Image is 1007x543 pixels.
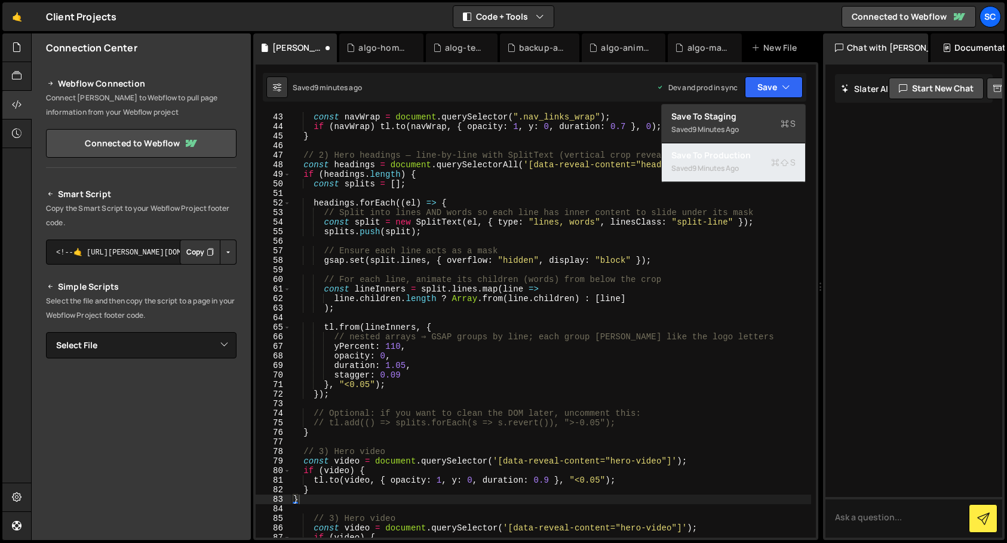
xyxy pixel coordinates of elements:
[256,189,291,198] div: 51
[256,323,291,332] div: 65
[46,294,237,323] p: Select the file and then copy the script to a page in your Webflow Project footer code.
[256,418,291,428] div: 75
[256,131,291,141] div: 45
[842,6,976,27] a: Connected to Webflow
[256,370,291,380] div: 70
[46,76,237,91] h2: Webflow Connection
[745,76,803,98] button: Save
[445,42,483,54] div: alog-test.js
[823,33,928,62] div: Chat with [PERSON_NAME]
[46,280,237,294] h2: Simple Scripts
[256,275,291,284] div: 60
[2,2,32,31] a: 🤙
[931,33,1005,62] div: Documentation
[256,151,291,160] div: 47
[256,141,291,151] div: 46
[256,265,291,275] div: 59
[841,83,889,94] h2: Slater AI
[256,504,291,514] div: 84
[671,111,796,122] div: Save to Staging
[256,122,291,131] div: 44
[46,91,237,119] p: Connect [PERSON_NAME] to Webflow to pull page information from your Webflow project
[256,303,291,313] div: 63
[980,6,1001,27] a: Sc
[46,129,237,158] a: Connected to Webflow
[771,157,796,168] span: S
[46,378,238,486] iframe: YouTube video player
[256,447,291,456] div: 78
[256,495,291,504] div: 83
[256,514,291,523] div: 85
[256,428,291,437] div: 76
[314,82,362,93] div: 9 minutes ago
[256,456,291,466] div: 79
[256,351,291,361] div: 68
[453,6,554,27] button: Code + Tools
[256,361,291,370] div: 69
[256,409,291,418] div: 74
[256,294,291,303] div: 62
[256,399,291,409] div: 73
[781,118,796,130] span: S
[46,10,116,24] div: Client Projects
[256,246,291,256] div: 57
[671,122,796,137] div: Saved
[671,149,796,161] div: Save to Production
[256,313,291,323] div: 64
[46,240,237,265] textarea: <!--🤙 [URL][PERSON_NAME][DOMAIN_NAME]> <script>document.addEventListener("DOMContentLoaded", func...
[692,124,739,134] div: 9 minutes ago
[256,475,291,485] div: 81
[662,143,805,182] button: Save to ProductionS Saved9 minutes ago
[293,82,362,93] div: Saved
[46,187,237,201] h2: Smart Script
[256,437,291,447] div: 77
[358,42,409,54] div: algo-home-page-main.js
[671,161,796,176] div: Saved
[519,42,565,54] div: backup-algo1.0.js.js
[256,466,291,475] div: 80
[256,256,291,265] div: 58
[256,227,291,237] div: 55
[656,82,738,93] div: Dev and prod in sync
[889,78,984,99] button: Start new chat
[692,163,739,173] div: 9 minutes ago
[751,42,802,54] div: New File
[256,179,291,189] div: 50
[256,389,291,399] div: 72
[46,201,237,230] p: Copy the Smart Script to your Webflow Project footer code.
[256,160,291,170] div: 48
[256,208,291,217] div: 53
[256,380,291,389] div: 71
[256,485,291,495] div: 82
[256,332,291,342] div: 66
[180,240,237,265] div: Button group with nested dropdown
[180,240,220,265] button: Copy
[256,217,291,227] div: 54
[256,237,291,246] div: 56
[256,112,291,122] div: 43
[256,198,291,208] div: 52
[46,41,137,54] h2: Connection Center
[256,284,291,294] div: 61
[601,42,651,54] div: algo-animation2_wrap.js
[662,105,805,143] button: Save to StagingS Saved9 minutes ago
[256,523,291,533] div: 86
[256,170,291,179] div: 49
[272,42,323,54] div: [PERSON_NAME] Studio.js
[256,533,291,542] div: 87
[687,42,727,54] div: algo-marketing.js
[256,342,291,351] div: 67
